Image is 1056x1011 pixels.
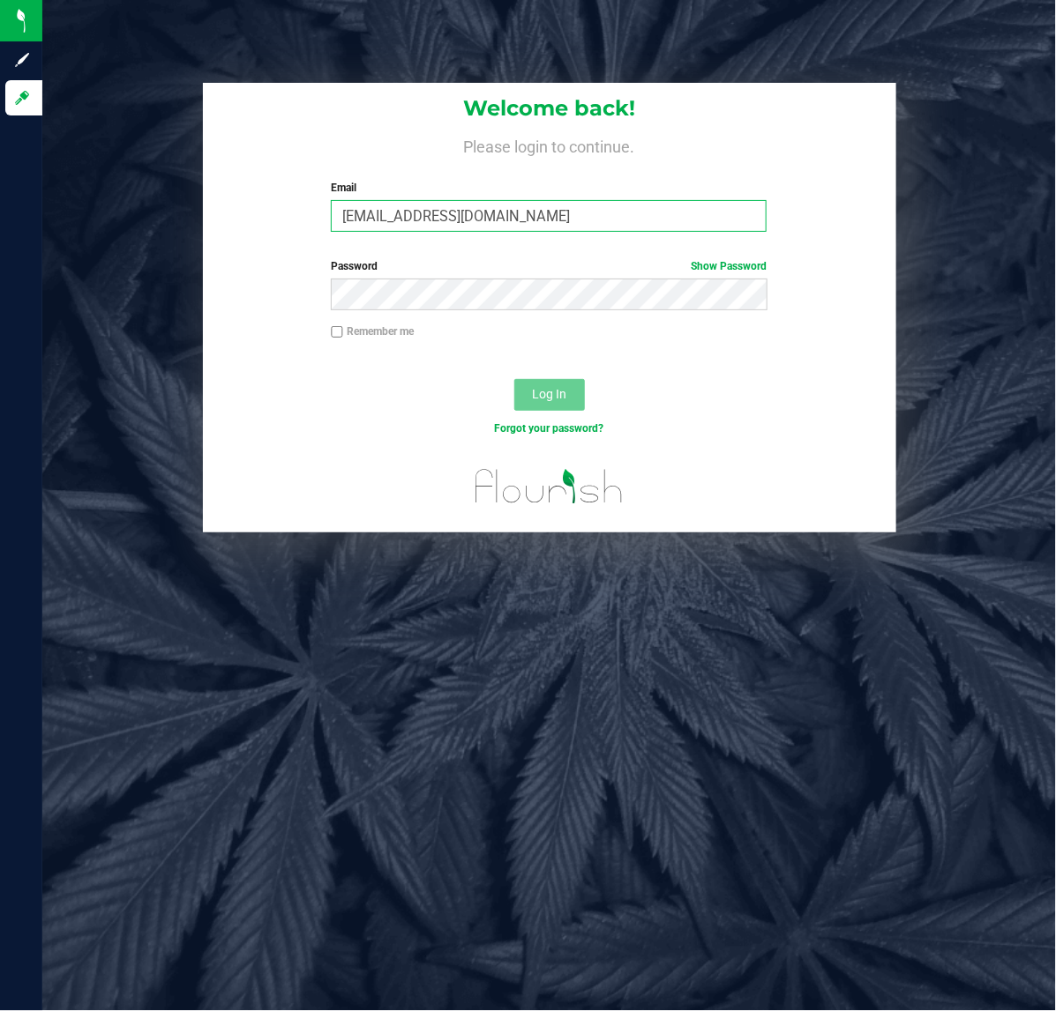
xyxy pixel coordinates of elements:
h1: Welcome back! [203,97,896,120]
input: Remember me [331,326,343,338]
a: Forgot your password? [494,422,603,435]
inline-svg: Sign up [13,51,31,69]
button: Log In [514,379,585,411]
span: Log In [532,387,566,401]
inline-svg: Log in [13,89,31,107]
h4: Please login to continue. [203,134,896,155]
a: Show Password [691,260,767,272]
label: Remember me [331,323,414,339]
img: flourish_logo.svg [462,455,636,518]
span: Password [331,260,378,272]
label: Email [331,180,767,196]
